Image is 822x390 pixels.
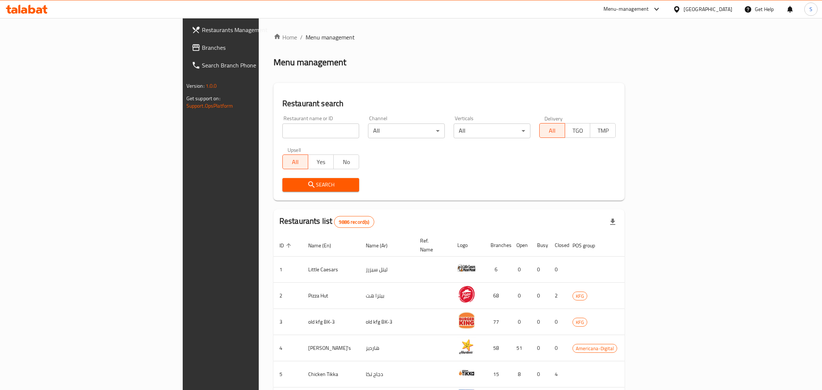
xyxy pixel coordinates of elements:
th: Closed [549,234,567,257]
th: Logo [451,234,485,257]
td: Chicken Tikka [302,361,360,387]
span: Get support on: [186,94,220,103]
td: 0 [510,283,531,309]
span: No [337,157,356,167]
td: 4 [549,361,567,387]
td: Pizza Hut [302,283,360,309]
td: 77 [485,309,510,335]
td: 15 [485,361,510,387]
span: Version: [186,81,204,91]
td: 0 [531,361,549,387]
td: 0 [549,335,567,361]
td: old kfg BK-3 [302,309,360,335]
td: 8 [510,361,531,387]
span: KFG [573,318,587,327]
td: 0 [549,257,567,283]
img: Pizza Hut [457,285,476,303]
span: Ref. Name [420,236,443,254]
th: Busy [531,234,549,257]
td: 6 [485,257,510,283]
button: All [282,154,308,169]
div: Total records count [334,216,374,228]
span: TGO [568,125,588,136]
span: KFG [573,292,587,300]
button: Yes [308,154,334,169]
div: Menu-management [603,5,649,14]
a: Support.OpsPlatform [186,101,233,111]
a: Restaurants Management [186,21,320,39]
span: Americana-Digital [573,344,617,353]
td: بيتزا هت [360,283,414,309]
a: Branches [186,39,320,56]
td: 51 [510,335,531,361]
span: Menu management [306,33,355,42]
button: TGO [565,123,591,138]
td: دجاج تكا [360,361,414,387]
span: Name (Ar) [366,241,397,250]
td: ليتل سيزرز [360,257,414,283]
td: 2 [549,283,567,309]
span: 9886 record(s) [334,219,374,226]
div: All [454,123,530,138]
img: Chicken Tikka [457,363,476,382]
span: Search Branch Phone [202,61,314,70]
button: No [333,154,359,169]
button: TMP [590,123,616,138]
h2: Menu management [274,56,346,68]
span: Restaurants Management [202,25,314,34]
a: Search Branch Phone [186,56,320,74]
td: 0 [531,335,549,361]
td: 0 [510,257,531,283]
td: old kfg BK-3 [360,309,414,335]
td: 58 [485,335,510,361]
span: S [809,5,812,13]
td: 0 [549,309,567,335]
button: Search [282,178,359,192]
td: 0 [531,283,549,309]
span: Branches [202,43,314,52]
input: Search for restaurant name or ID.. [282,123,359,138]
span: Yes [311,157,331,167]
div: [GEOGRAPHIC_DATA] [684,5,732,13]
label: Delivery [544,116,563,121]
span: TMP [593,125,613,136]
img: old kfg BK-3 [457,311,476,330]
td: 0 [510,309,531,335]
img: Little Caesars [457,259,476,277]
img: Hardee's [457,337,476,356]
nav: breadcrumb [274,33,625,42]
td: 68 [485,283,510,309]
span: Name (En) [308,241,341,250]
td: Little Caesars [302,257,360,283]
h2: Restaurant search [282,98,616,109]
th: Branches [485,234,510,257]
button: All [539,123,565,138]
label: Upsell [288,147,301,152]
span: All [543,125,562,136]
span: Search [288,180,353,189]
span: POS group [572,241,605,250]
span: 1.0.0 [206,81,217,91]
span: ID [279,241,293,250]
td: [PERSON_NAME]'s [302,335,360,361]
th: Open [510,234,531,257]
h2: Restaurants list [279,216,374,228]
span: All [286,157,305,167]
div: All [368,123,445,138]
td: 0 [531,309,549,335]
td: 0 [531,257,549,283]
td: هارديز [360,335,414,361]
div: Export file [604,213,622,231]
